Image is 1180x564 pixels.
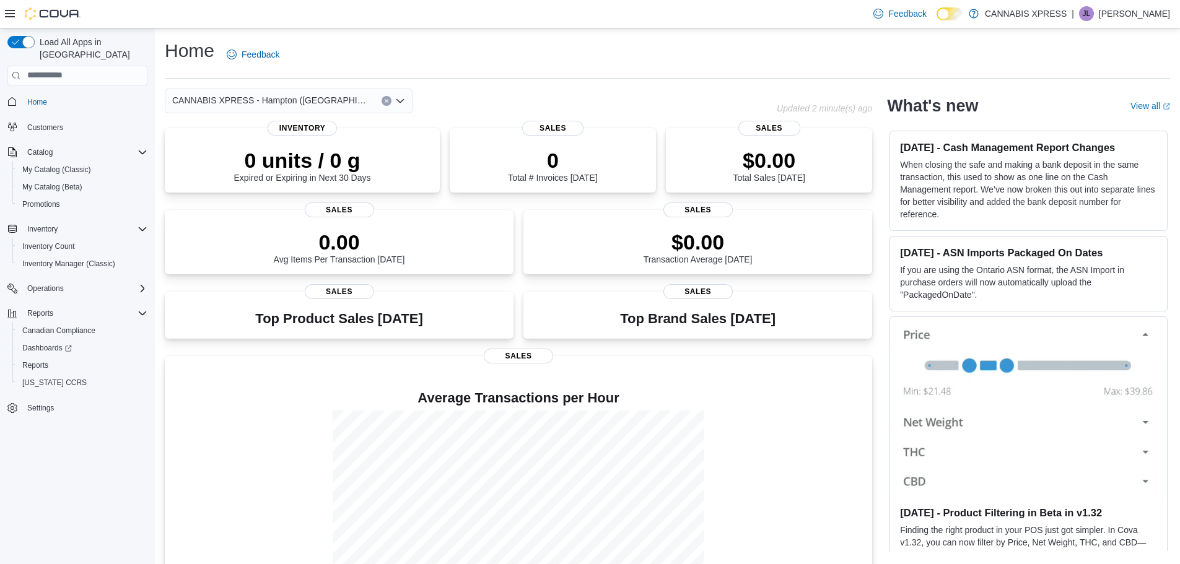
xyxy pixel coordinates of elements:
span: Promotions [17,197,147,212]
button: Clear input [382,96,391,106]
p: 0 units / 0 g [234,148,371,173]
svg: External link [1163,103,1170,110]
a: Customers [22,120,68,135]
p: | [1072,6,1074,21]
span: Sales [663,202,733,217]
div: Total Sales [DATE] [733,148,805,183]
span: Feedback [242,48,279,61]
span: Sales [305,202,374,217]
div: Avg Items Per Transaction [DATE] [274,230,405,264]
button: My Catalog (Classic) [12,161,152,178]
button: Inventory [2,220,152,238]
a: Inventory Manager (Classic) [17,256,120,271]
button: Home [2,93,152,111]
div: Transaction Average [DATE] [644,230,753,264]
button: Reports [12,357,152,374]
span: My Catalog (Classic) [22,165,91,175]
span: Inventory Manager (Classic) [17,256,147,271]
a: Home [22,95,52,110]
span: Reports [27,308,53,318]
span: Reports [22,360,48,370]
span: Settings [27,403,54,413]
span: Inventory [27,224,58,234]
span: Sales [484,349,553,363]
span: Canadian Compliance [22,326,95,336]
button: Catalog [2,144,152,161]
button: Inventory [22,222,63,236]
button: Inventory Count [12,238,152,255]
button: Operations [2,280,152,297]
span: Inventory Manager (Classic) [22,259,115,269]
span: Catalog [22,145,147,160]
button: Open list of options [395,96,405,106]
a: Settings [22,401,59,415]
a: Feedback [222,42,284,67]
span: Catalog [27,147,53,157]
a: My Catalog (Beta) [17,180,87,194]
div: Jodi LeBlanc [1079,6,1094,21]
button: Promotions [12,196,152,213]
span: Customers [27,123,63,132]
a: Promotions [17,197,65,212]
span: Inventory [268,121,337,136]
input: Dark Mode [937,7,963,20]
p: $0.00 [733,148,805,173]
span: Promotions [22,199,60,209]
button: Canadian Compliance [12,322,152,339]
button: [US_STATE] CCRS [12,374,152,391]
span: Washington CCRS [17,375,147,390]
div: Total # Invoices [DATE] [508,148,597,183]
span: Customers [22,119,147,135]
a: Reports [17,358,53,373]
a: [US_STATE] CCRS [17,375,92,390]
button: Reports [2,305,152,322]
span: Reports [17,358,147,373]
span: My Catalog (Beta) [17,180,147,194]
h4: Average Transactions per Hour [175,391,862,406]
a: Inventory Count [17,239,80,254]
div: Expired or Expiring in Next 30 Days [234,148,371,183]
span: [US_STATE] CCRS [22,378,87,388]
span: Inventory Count [22,241,75,251]
span: Operations [27,284,64,293]
a: Dashboards [12,339,152,357]
a: Dashboards [17,341,77,355]
span: Reports [22,306,147,321]
span: Feedback [888,7,926,20]
span: Inventory [22,222,147,236]
button: Reports [22,306,58,321]
p: 0 [508,148,597,173]
span: Sales [305,284,374,299]
span: Sales [663,284,733,299]
button: My Catalog (Beta) [12,178,152,196]
span: Home [27,97,47,107]
a: Canadian Compliance [17,323,100,338]
span: Operations [22,281,147,296]
p: [PERSON_NAME] [1099,6,1170,21]
span: Dark Mode [937,20,937,21]
span: Canadian Compliance [17,323,147,338]
p: When closing the safe and making a bank deposit in the same transaction, this used to show as one... [900,158,1157,220]
img: Cova [25,7,81,20]
span: Home [22,94,147,110]
a: My Catalog (Classic) [17,162,96,177]
button: Operations [22,281,69,296]
nav: Complex example [7,88,147,449]
button: Inventory Manager (Classic) [12,255,152,272]
span: My Catalog (Classic) [17,162,147,177]
span: CANNABIS XPRESS - Hampton ([GEOGRAPHIC_DATA]) [172,93,369,108]
button: Catalog [22,145,58,160]
a: View allExternal link [1130,101,1170,111]
h3: Top Product Sales [DATE] [255,311,422,326]
h1: Home [165,38,214,63]
span: Sales [522,121,584,136]
h3: [DATE] - Product Filtering in Beta in v1.32 [900,506,1157,519]
span: Inventory Count [17,239,147,254]
span: Dashboards [22,343,72,353]
p: CANNABIS XPRESS [985,6,1067,21]
h3: [DATE] - ASN Imports Packaged On Dates [900,246,1157,259]
p: Updated 2 minute(s) ago [777,103,872,113]
span: Load All Apps in [GEOGRAPHIC_DATA] [35,36,147,61]
span: My Catalog (Beta) [22,182,82,192]
h2: What's new [887,96,978,116]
